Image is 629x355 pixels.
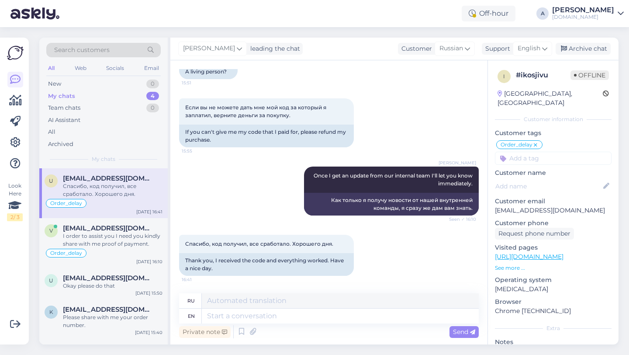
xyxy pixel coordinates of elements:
[63,274,154,282] span: Uleesment@gmail.com
[179,125,354,147] div: If you can't give me my code that I paid for, please refund my purchase.
[92,155,115,163] span: My chats
[48,128,55,136] div: All
[398,44,432,53] div: Customer
[516,70,570,80] div: # ikosjivu
[495,129,612,138] p: Customer tags
[135,290,162,296] div: [DATE] 15:50
[185,240,333,247] span: Спасибо, код получил, все сработало. Хорошего дня.
[49,227,53,234] span: v
[495,206,612,215] p: [EMAIL_ADDRESS][DOMAIN_NAME]
[439,44,463,53] span: Russian
[50,201,82,206] span: Order_delay
[495,275,612,285] p: Operating system
[182,80,214,86] span: 15:51
[443,216,476,223] span: Seen ✓ 16:10
[495,253,563,261] a: [URL][DOMAIN_NAME]
[54,45,110,55] span: Search customers
[49,177,53,184] span: u
[50,251,82,256] span: Order_delay
[63,224,154,232] span: valdemirasagatauskiene1@yahoo.com
[179,326,231,338] div: Private note
[182,276,214,283] span: 16:41
[179,64,238,79] div: A living person?
[187,293,195,308] div: ru
[142,63,161,74] div: Email
[495,219,612,228] p: Customer phone
[439,160,476,166] span: [PERSON_NAME]
[7,213,23,221] div: 2 / 3
[495,324,612,332] div: Extra
[501,142,532,147] span: Order_delay
[518,44,540,53] span: English
[49,277,53,284] span: U
[495,228,574,240] div: Request phone number
[556,43,611,55] div: Archive chat
[146,104,159,112] div: 0
[552,7,614,14] div: [PERSON_NAME]
[63,313,162,329] div: Please share with me your order number.
[7,182,23,221] div: Look Here
[183,44,235,53] span: [PERSON_NAME]
[48,80,61,88] div: New
[552,7,624,21] a: [PERSON_NAME][DOMAIN_NAME]
[304,193,479,216] div: Как только я получу новости от нашей внутренней команды, я сразу же дам вам знать.
[495,243,612,252] p: Visited pages
[104,63,126,74] div: Socials
[495,181,601,191] input: Add name
[495,338,612,347] p: Notes
[570,70,609,80] span: Offline
[179,253,354,276] div: Thank you, I received the code and everything worked. Have a nice day.
[46,63,56,74] div: All
[136,209,162,215] div: [DATE] 16:41
[63,174,154,182] span: unclemi13@gmail.com
[188,309,195,324] div: en
[503,73,505,80] span: i
[495,197,612,206] p: Customer email
[63,282,162,290] div: Okay please do that
[73,63,88,74] div: Web
[63,232,162,248] div: I order to assist you I need you kindly share with me proof of payment.
[48,92,75,101] div: My chats
[63,182,162,198] div: Спасибо, код получил, все сработало. Хорошего дня.
[495,152,612,165] input: Add a tag
[453,328,475,336] span: Send
[482,44,510,53] div: Support
[462,6,515,21] div: Off-hour
[495,264,612,272] p: See more ...
[495,297,612,306] p: Browser
[48,140,73,149] div: Archived
[495,306,612,316] p: Chrome [TECHNICAL_ID]
[136,258,162,265] div: [DATE] 16:10
[63,306,154,313] span: kallekenk1@outlook.com
[185,104,328,118] span: Если вы не можете дать мне мой код за который я заплатил, верните деньги за покупку.
[49,309,53,315] span: k
[48,116,80,125] div: AI Assistant
[7,45,24,61] img: Askly Logo
[146,92,159,101] div: 4
[247,44,300,53] div: leading the chat
[314,172,474,187] span: Once I get an update from our internal team I'll let you know immediately.
[552,14,614,21] div: [DOMAIN_NAME]
[182,148,214,154] span: 15:55
[48,104,80,112] div: Team chats
[146,80,159,88] div: 0
[495,168,612,177] p: Customer name
[498,89,603,108] div: [GEOGRAPHIC_DATA], [GEOGRAPHIC_DATA]
[135,329,162,336] div: [DATE] 15:40
[536,7,549,20] div: A
[495,285,612,294] p: [MEDICAL_DATA]
[495,115,612,123] div: Customer information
